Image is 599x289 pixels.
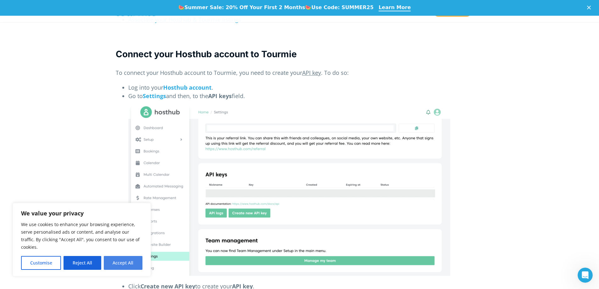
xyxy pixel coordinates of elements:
p: We value your privacy [21,209,142,217]
div: Close [587,6,593,9]
button: Customise [21,256,61,270]
span: API key [302,69,321,76]
button: Reject All [64,256,101,270]
b: Summer Sale: 20% Off Your First 2 Months [185,4,305,10]
b: Use Code: SUMMER25 [311,4,374,10]
iframe: Intercom live chat [578,268,593,283]
button: Accept All [104,256,142,270]
li: Go to and then, to the field. [128,92,484,100]
div: 🍉 🍉 [178,4,374,11]
a: Learn More [379,4,411,11]
p: We use cookies to enhance your browsing experience, serve personalised ads or content, and analys... [21,221,142,251]
strong: Connect your Hosthub account to Tourmie [116,49,297,59]
a: Hosthub account [163,84,212,91]
strong: API keys [208,92,232,100]
p: To connect your Hosthub account to Tourmie, you need to create your . To do so: [116,69,484,77]
li: Log into your . [128,83,484,92]
a: Settings [143,92,166,100]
